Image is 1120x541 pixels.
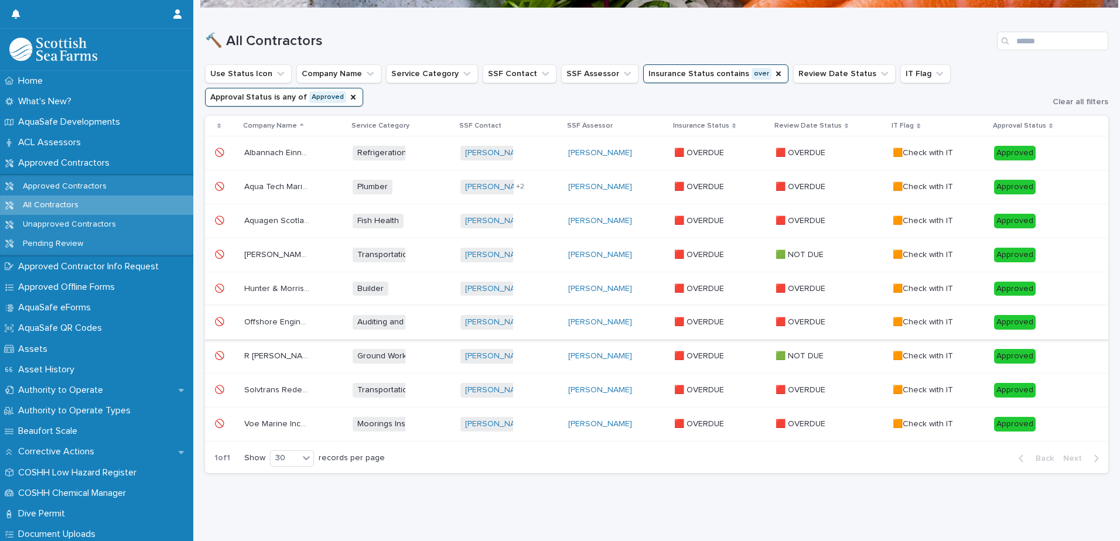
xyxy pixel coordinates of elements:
div: 30 [271,452,299,464]
p: R Garrick Agri Services [244,349,312,361]
p: Authority to Operate [13,385,112,396]
p: 🟧Check with IT [893,180,955,192]
p: 🟧Check with IT [893,146,955,158]
p: Corrective Actions [13,446,104,457]
a: [PERSON_NAME] [465,182,529,192]
p: 🟥 OVERDUE [776,282,828,294]
a: [PERSON_NAME] [568,182,632,192]
p: 🚫 [214,146,227,158]
span: Ground Work [353,349,411,364]
p: 🟧Check with IT [893,417,955,429]
div: Approved [994,349,1036,364]
p: Document Uploads [13,529,105,540]
img: bPIBxiqnSb2ggTQWdOVV [9,37,97,61]
p: 🟥 OVERDUE [674,315,726,327]
p: 🟥 OVERDUE [776,214,828,226]
p: Assets [13,344,57,355]
button: Company Name [296,64,381,83]
p: ACL Assessors [13,137,90,148]
a: [PERSON_NAME] [568,148,632,158]
p: Approved Contractor Info Request [13,261,168,272]
a: [PERSON_NAME] [465,419,529,429]
p: IT Flag [892,119,914,132]
button: Next [1058,453,1108,464]
p: AquaSafe Developments [13,117,129,128]
p: 🟥 OVERDUE [674,180,726,192]
a: [PERSON_NAME] [568,216,632,226]
div: Approved [994,383,1036,398]
span: Refrigeration and Air Conditioning Services [353,146,525,160]
button: IT Flag [900,64,951,83]
p: All Contractors [13,200,88,210]
p: 1 of 1 [205,444,240,472]
button: Approval Status [205,88,363,107]
tr: 🚫🚫 Offshore Engineering LtdOffshore Engineering Ltd Auditing and Certification[PERSON_NAME] [PERS... [205,306,1108,340]
p: Dive Permit [13,508,74,519]
a: [PERSON_NAME] [465,317,529,327]
p: 🟧Check with IT [893,383,955,395]
p: Authority to Operate Types [13,405,140,416]
a: [PERSON_NAME] [465,148,529,158]
p: Show [244,453,265,463]
p: Offshore Engineering Ltd [244,315,312,327]
tr: 🚫🚫 Aqua Tech Marine SolutionsAqua Tech Marine Solutions Plumber[PERSON_NAME] +2[PERSON_NAME] 🟥 OV... [205,170,1108,204]
h1: 🔨 All Contractors [205,33,992,50]
p: 🟥 OVERDUE [674,282,726,294]
button: Review Date Status [793,64,896,83]
p: Solvtrans Rederi AS [244,383,312,395]
tr: 🚫🚫 Albannach Einnseanair LtdAlbannach Einnseanair Ltd Refrigeration and Air Conditioning Services... [205,136,1108,170]
button: Back [1009,453,1058,464]
p: records per page [319,453,385,463]
span: Plumber [353,180,392,194]
p: AquaSafe eForms [13,302,100,313]
p: 🚫 [214,282,227,294]
span: Builder [353,282,388,296]
p: Aqua Tech Marine Solutions [244,180,312,192]
button: Insurance Status [643,64,788,83]
button: SSF Contact [483,64,556,83]
p: Review Date Status [774,119,842,132]
a: [PERSON_NAME] [568,250,632,260]
p: 🟧Check with IT [893,315,955,327]
a: [PERSON_NAME] [568,351,632,361]
span: Auditing and Certification [353,315,456,330]
p: 🟥 OVERDUE [674,383,726,395]
button: SSF Assessor [561,64,638,83]
div: Approved [994,315,1036,330]
tr: 🚫🚫 Aquagen Scotland LtdAquagen Scotland Ltd Fish Health[PERSON_NAME] [PERSON_NAME] 🟥 OVERDUE🟥 OVE... [205,204,1108,238]
p: Approval Status [993,119,1046,132]
span: Back [1029,454,1054,463]
div: Approved [994,282,1036,296]
button: Use Status Icon [205,64,292,83]
div: Approved [994,146,1036,160]
p: Voe Marine Incorporating Voe Marine Engineering Ltd & Voe Marine Services Ltd [244,417,312,429]
p: Approved Contractors [13,182,116,191]
span: Fish Health [353,214,404,228]
div: Approved [994,248,1036,262]
span: Next [1063,454,1089,463]
a: [PERSON_NAME] [568,419,632,429]
div: Approved [994,214,1036,228]
p: 🚫 [214,349,227,361]
a: [PERSON_NAME] [465,216,529,226]
p: COSHH Low Hazard Register [13,467,146,478]
p: COSHH Chemical Manager [13,488,135,499]
p: 🚫 [214,417,227,429]
p: Service Category [351,119,409,132]
p: 🟥 OVERDUE [776,146,828,158]
p: Insurance Status [673,119,729,132]
p: Beaufort Scale [13,426,87,437]
p: 🟧Check with IT [893,248,955,260]
p: Company Name [243,119,297,132]
a: [PERSON_NAME] [465,284,529,294]
p: Aquagen Scotland Ltd [244,214,312,226]
p: Unapproved Contractors [13,220,125,230]
p: 🟥 OVERDUE [674,214,726,226]
p: 🟩 NOT DUE [776,349,826,361]
a: [PERSON_NAME] [465,250,529,260]
button: Clear all filters [1043,98,1108,106]
p: 🟧Check with IT [893,282,955,294]
span: Transportation (Road and sea) [353,248,477,262]
input: Search [997,32,1108,50]
p: 🚫 [214,315,227,327]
